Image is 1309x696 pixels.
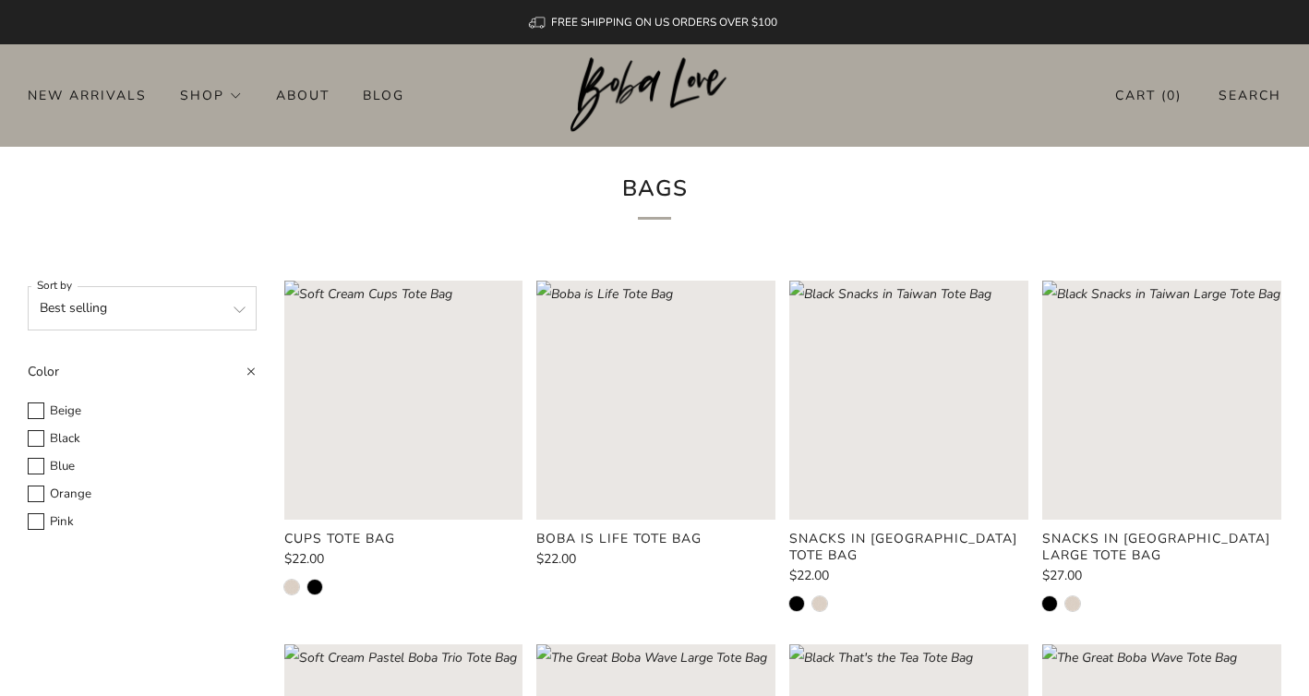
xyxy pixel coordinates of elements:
[1042,570,1281,582] a: $27.00
[400,169,909,220] h1: Bags
[570,57,739,134] a: Boba Love
[789,567,829,584] span: $22.00
[28,358,257,397] summary: Color
[536,530,702,547] product-card-title: Boba is Life Tote Bag
[1042,281,1281,520] a: Black Snacks in Taiwan Large Tote Bag Loading image: Black Snacks in Taiwan Large Tote Bag
[28,456,257,477] label: Blue
[536,281,775,520] a: Boba is Life Tote Bag Loading image: Boba is Life Tote Bag
[284,281,523,520] a: Soft Cream Cups Tote Bag Loading image: Soft Cream Cups Tote Bag
[284,531,523,547] a: Cups Tote Bag
[551,15,777,30] span: FREE SHIPPING ON US ORDERS OVER $100
[1167,87,1176,104] items-count: 0
[28,484,257,505] label: Orange
[1042,530,1270,564] product-card-title: Snacks in [GEOGRAPHIC_DATA] Large Tote Bag
[276,80,330,110] a: About
[536,550,576,568] span: $22.00
[570,57,739,133] img: Boba Love
[28,401,257,422] label: Beige
[28,428,257,450] label: Black
[536,531,775,547] a: Boba is Life Tote Bag
[789,530,1017,564] product-card-title: Snacks in [GEOGRAPHIC_DATA] Tote Bag
[536,553,775,566] a: $22.00
[284,553,523,566] a: $22.00
[1042,531,1281,564] a: Snacks in [GEOGRAPHIC_DATA] Large Tote Bag
[789,570,1028,582] a: $22.00
[28,511,257,533] label: Pink
[789,281,1028,520] a: Black Snacks in Taiwan Tote Bag Loading image: Black Snacks in Taiwan Tote Bag
[28,363,59,380] span: Color
[1219,80,1281,111] a: Search
[789,531,1028,564] a: Snacks in [GEOGRAPHIC_DATA] Tote Bag
[180,80,243,110] a: Shop
[1042,567,1082,584] span: $27.00
[1115,80,1182,111] a: Cart
[28,80,147,110] a: New Arrivals
[363,80,404,110] a: Blog
[284,530,395,547] product-card-title: Cups Tote Bag
[284,550,324,568] span: $22.00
